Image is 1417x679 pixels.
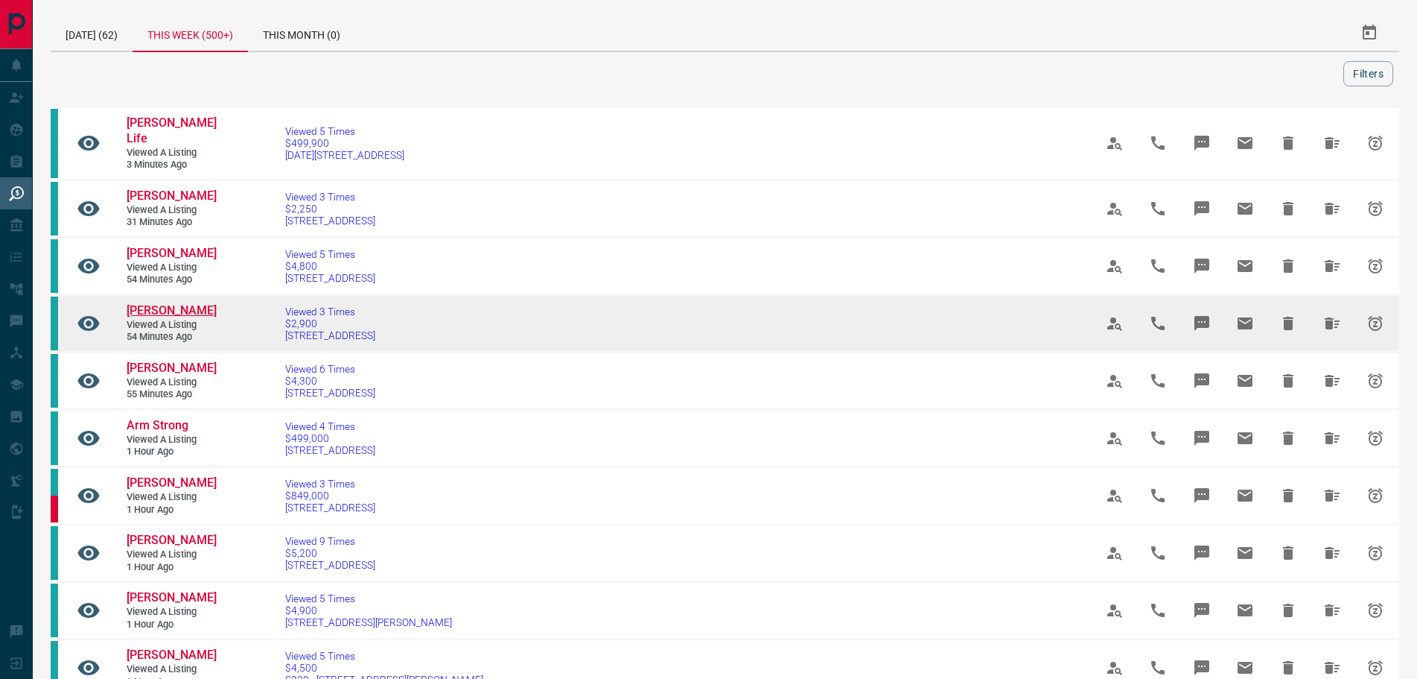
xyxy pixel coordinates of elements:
a: Viewed 3 Times$849,000[STREET_ADDRESS] [285,478,375,514]
span: View Profile [1097,306,1133,341]
span: $499,900 [285,137,404,149]
span: Viewed 3 Times [285,306,375,318]
span: Hide [1270,535,1306,571]
div: condos.ca [51,354,58,408]
span: [STREET_ADDRESS] [285,559,375,571]
span: Hide [1270,593,1306,628]
a: [PERSON_NAME] [127,361,216,376]
div: This Week (500+) [133,15,248,52]
span: Email [1227,478,1263,514]
span: Viewed 3 Times [285,191,375,203]
span: [STREET_ADDRESS] [285,444,375,456]
span: [PERSON_NAME] [127,246,217,260]
span: Email [1227,125,1263,161]
span: Viewed a Listing [127,262,216,274]
div: condos.ca [51,584,58,637]
span: 54 minutes ago [127,331,216,344]
div: condos.ca [51,526,58,580]
span: $4,900 [285,604,452,616]
a: [PERSON_NAME] [127,476,216,491]
span: Viewed a Listing [127,376,216,389]
span: [STREET_ADDRESS][PERSON_NAME] [285,616,452,628]
span: Snooze [1357,125,1393,161]
a: Viewed 5 Times$499,900[DATE][STREET_ADDRESS] [285,125,404,161]
span: Hide All from Hope Jr Mbakadi [1314,248,1350,284]
span: Message [1184,191,1220,227]
span: Message [1184,535,1220,571]
span: $4,300 [285,375,375,387]
span: Hide [1270,306,1306,341]
span: Call [1140,248,1176,284]
span: [PERSON_NAME] [127,590,217,604]
span: Viewed a Listing [127,147,216,160]
span: [STREET_ADDRESS] [285,502,375,514]
div: condos.ca [51,469,58,496]
span: Hide [1270,420,1306,456]
span: Hide [1270,191,1306,227]
span: Hide [1270,248,1306,284]
span: Hide All from Arm Strong [1314,420,1350,456]
span: Snooze [1357,248,1393,284]
span: [PERSON_NAME] [127,648,217,662]
span: Snooze [1357,478,1393,514]
span: Hide All from Hope Jr Mbakadi [1314,535,1350,571]
span: Viewed 9 Times [285,535,375,547]
span: Hide All from Tsun Yin Yan [1314,191,1350,227]
span: Message [1184,478,1220,514]
div: condos.ca [51,109,58,178]
span: Message [1184,306,1220,341]
span: Call [1140,125,1176,161]
span: Message [1184,248,1220,284]
a: [PERSON_NAME] [127,189,216,204]
span: [STREET_ADDRESS] [285,329,375,341]
span: $4,500 [285,662,483,674]
span: Snooze [1357,363,1393,399]
span: 3 minutes ago [127,159,216,171]
span: Email [1227,248,1263,284]
span: Email [1227,535,1263,571]
div: condos.ca [51,182,58,236]
a: [PERSON_NAME] [127,590,216,606]
a: [PERSON_NAME] [127,303,216,319]
span: $2,900 [285,318,375,329]
span: 54 minutes ago [127,274,216,286]
span: Call [1140,535,1176,571]
span: $5,200 [285,547,375,559]
a: [PERSON_NAME] [127,246,216,262]
span: [DATE][STREET_ADDRESS] [285,149,404,161]
span: Snooze [1357,306,1393,341]
div: This Month (0) [248,15,355,51]
a: [PERSON_NAME] [127,648,216,663]
span: Snooze [1357,593,1393,628]
span: $2,250 [285,203,375,215]
span: View Profile [1097,248,1133,284]
span: Viewed a Listing [127,434,216,446]
span: Snooze [1357,191,1393,227]
span: Viewed a Listing [127,491,216,504]
a: [PERSON_NAME] Life [127,116,216,147]
a: Viewed 9 Times$5,200[STREET_ADDRESS] [285,535,375,571]
span: Call [1140,420,1176,456]
div: [DATE] (62) [51,15,133,51]
span: [PERSON_NAME] Life [127,116,217,145]
span: Call [1140,478,1176,514]
span: Viewed a Listing [127,549,216,561]
span: Message [1184,363,1220,399]
span: [PERSON_NAME] [127,361,217,375]
span: [STREET_ADDRESS] [285,215,375,227]
span: 31 minutes ago [127,216,216,229]
span: 1 hour ago [127,446,216,458]
span: View Profile [1097,420,1133,456]
span: Hide All from Hope Jr Mbakadi [1314,363,1350,399]
span: 1 hour ago [127,504,216,517]
span: Snooze [1357,420,1393,456]
a: Viewed 5 Times$4,800[STREET_ADDRESS] [285,248,375,284]
span: [PERSON_NAME] [127,303,217,318]
a: [PERSON_NAME] [127,533,216,549]
a: Viewed 5 Times$4,900[STREET_ADDRESS][PERSON_NAME] [285,593,452,628]
span: Email [1227,191,1263,227]
span: $849,000 [285,490,375,502]
span: View Profile [1097,535,1133,571]
span: Arm Strong [127,418,188,432]
span: Call [1140,191,1176,227]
